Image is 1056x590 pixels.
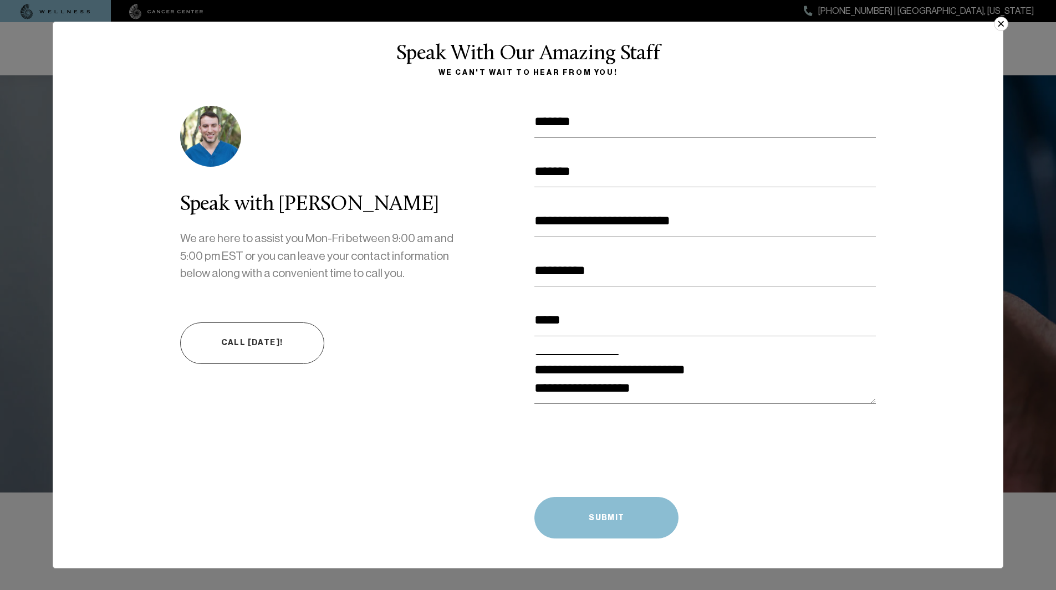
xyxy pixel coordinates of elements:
[65,66,991,79] div: We can't wait to hear from you!
[534,425,702,467] iframe: Widget containing checkbox for hCaptcha security challenge
[180,106,241,167] img: photo
[180,193,462,217] div: Speak with [PERSON_NAME]
[180,322,324,364] a: Call [DATE]!
[534,497,679,538] button: Submit
[994,17,1008,31] button: ×
[65,43,991,66] div: Speak With Our Amazing Staff
[180,230,462,283] p: We are here to assist you Mon-Fri between 9:00 am and 5:00 pm EST or you can leave your contact i...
